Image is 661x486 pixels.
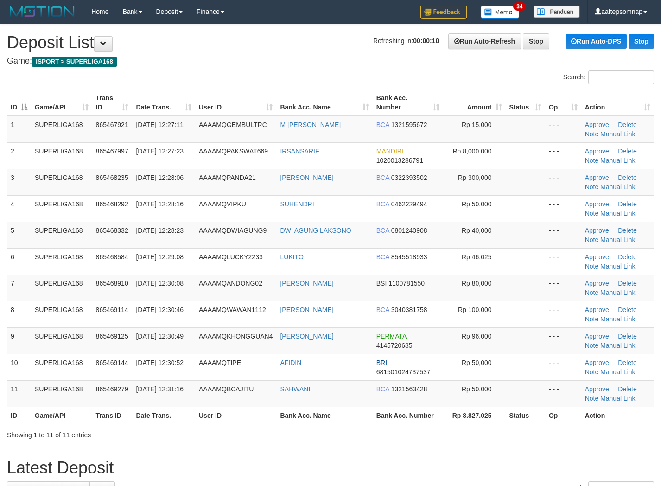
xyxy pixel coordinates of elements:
span: AAAAMQVIPKU [199,200,246,208]
th: Date Trans. [132,407,195,424]
td: SUPERLIGA168 [31,169,92,195]
a: Note [585,368,599,376]
td: SUPERLIGA168 [31,327,92,354]
span: PERMATA [376,333,407,340]
a: Manual Link [600,368,636,376]
span: [DATE] 12:30:49 [136,333,183,340]
a: Note [585,157,599,164]
td: - - - [545,327,581,354]
span: Copy 0322393502 to clipboard [391,174,427,181]
a: Delete [618,253,636,261]
a: Note [585,236,599,243]
td: SUPERLIGA168 [31,275,92,301]
a: Manual Link [600,395,636,402]
a: Approve [585,200,609,208]
a: IRSANSARIF [280,147,319,155]
span: [DATE] 12:28:16 [136,200,183,208]
a: Approve [585,147,609,155]
a: Manual Link [600,315,636,323]
a: [PERSON_NAME] [280,333,333,340]
a: Approve [585,280,609,287]
th: Op [545,407,581,424]
td: SUPERLIGA168 [31,301,92,327]
th: Status: activate to sort column ascending [506,90,545,116]
td: SUPERLIGA168 [31,142,92,169]
img: panduan.png [534,6,580,18]
span: BSI [376,280,387,287]
a: Approve [585,306,609,313]
span: Copy 0801240908 to clipboard [391,227,427,234]
th: User ID: activate to sort column ascending [195,90,276,116]
td: - - - [545,195,581,222]
span: ISPORT > SUPERLIGA168 [32,57,117,67]
td: 3 [7,169,31,195]
span: [DATE] 12:29:08 [136,253,183,261]
a: Manual Link [600,262,636,270]
span: BCA [376,174,389,181]
span: [DATE] 12:31:16 [136,385,183,393]
input: Search: [588,70,654,84]
span: MANDIRI [376,147,404,155]
span: Copy 1020013286791 to clipboard [376,157,423,164]
span: Copy 681501024737537 to clipboard [376,368,431,376]
span: Rp 40,000 [462,227,492,234]
span: [DATE] 12:28:06 [136,174,183,181]
span: 865468235 [96,174,128,181]
th: Action [581,407,654,424]
h1: Latest Deposit [7,459,654,477]
th: Date Trans.: activate to sort column ascending [132,90,195,116]
td: - - - [545,380,581,407]
a: DWI AGUNG LAKSONO [280,227,351,234]
a: Approve [585,385,609,393]
th: Bank Acc. Number: activate to sort column ascending [373,90,444,116]
td: SUPERLIGA168 [31,380,92,407]
a: Note [585,130,599,138]
a: Note [585,342,599,349]
a: Run Auto-DPS [566,34,627,49]
span: BCA [376,227,389,234]
h1: Deposit List [7,33,654,52]
td: 4 [7,195,31,222]
a: Manual Link [600,342,636,349]
a: LUKITO [280,253,303,261]
div: Showing 1 to 11 of 11 entries [7,427,268,440]
a: M [PERSON_NAME] [280,121,341,128]
span: Rp 46,025 [462,253,492,261]
td: 11 [7,380,31,407]
a: Approve [585,121,609,128]
span: Copy 1321595672 to clipboard [391,121,427,128]
span: Copy 0462229494 to clipboard [391,200,427,208]
a: Note [585,210,599,217]
a: AFIDIN [280,359,301,366]
td: 8 [7,301,31,327]
td: - - - [545,169,581,195]
td: - - - [545,222,581,248]
a: Approve [585,227,609,234]
th: Rp 8.827.025 [443,407,505,424]
span: BCA [376,200,389,208]
a: Manual Link [600,183,636,191]
th: Status [506,407,545,424]
span: AAAAMQLUCKY2233 [199,253,263,261]
span: AAAAMQTIPE [199,359,241,366]
td: 5 [7,222,31,248]
th: User ID [195,407,276,424]
span: [DATE] 12:30:08 [136,280,183,287]
td: SUPERLIGA168 [31,354,92,380]
a: Stop [523,33,549,49]
th: Game/API: activate to sort column ascending [31,90,92,116]
a: Delete [618,227,636,234]
span: 34 [513,2,526,11]
span: AAAAMQPANDA21 [199,174,256,181]
th: Game/API [31,407,92,424]
strong: 00:00:10 [413,37,439,45]
a: Delete [618,147,636,155]
span: BRI [376,359,387,366]
span: [DATE] 12:30:46 [136,306,183,313]
a: Note [585,315,599,323]
a: Delete [618,174,636,181]
span: Rp 96,000 [462,333,492,340]
span: 865469125 [96,333,128,340]
td: 10 [7,354,31,380]
span: 865468584 [96,253,128,261]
